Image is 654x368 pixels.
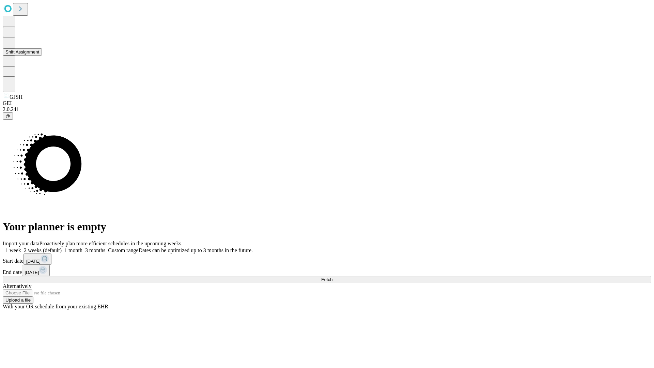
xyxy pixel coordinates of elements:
[108,247,138,253] span: Custom range
[3,112,13,120] button: @
[3,106,651,112] div: 2.0.241
[3,296,33,304] button: Upload a file
[40,241,183,246] span: Proactively plan more efficient schedules in the upcoming weeks.
[10,94,22,100] span: GJSH
[24,247,62,253] span: 2 weeks (default)
[3,220,651,233] h1: Your planner is empty
[3,276,651,283] button: Fetch
[3,254,651,265] div: Start date
[3,100,651,106] div: GEI
[3,283,31,289] span: Alternatively
[85,247,105,253] span: 3 months
[5,113,10,119] span: @
[25,270,39,275] span: [DATE]
[22,265,50,276] button: [DATE]
[26,259,41,264] span: [DATE]
[3,304,108,309] span: With your OR schedule from your existing EHR
[5,247,21,253] span: 1 week
[3,241,40,246] span: Import your data
[321,277,332,282] span: Fetch
[24,254,51,265] button: [DATE]
[64,247,82,253] span: 1 month
[3,48,42,56] button: Shift Assignment
[139,247,253,253] span: Dates can be optimized up to 3 months in the future.
[3,265,651,276] div: End date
